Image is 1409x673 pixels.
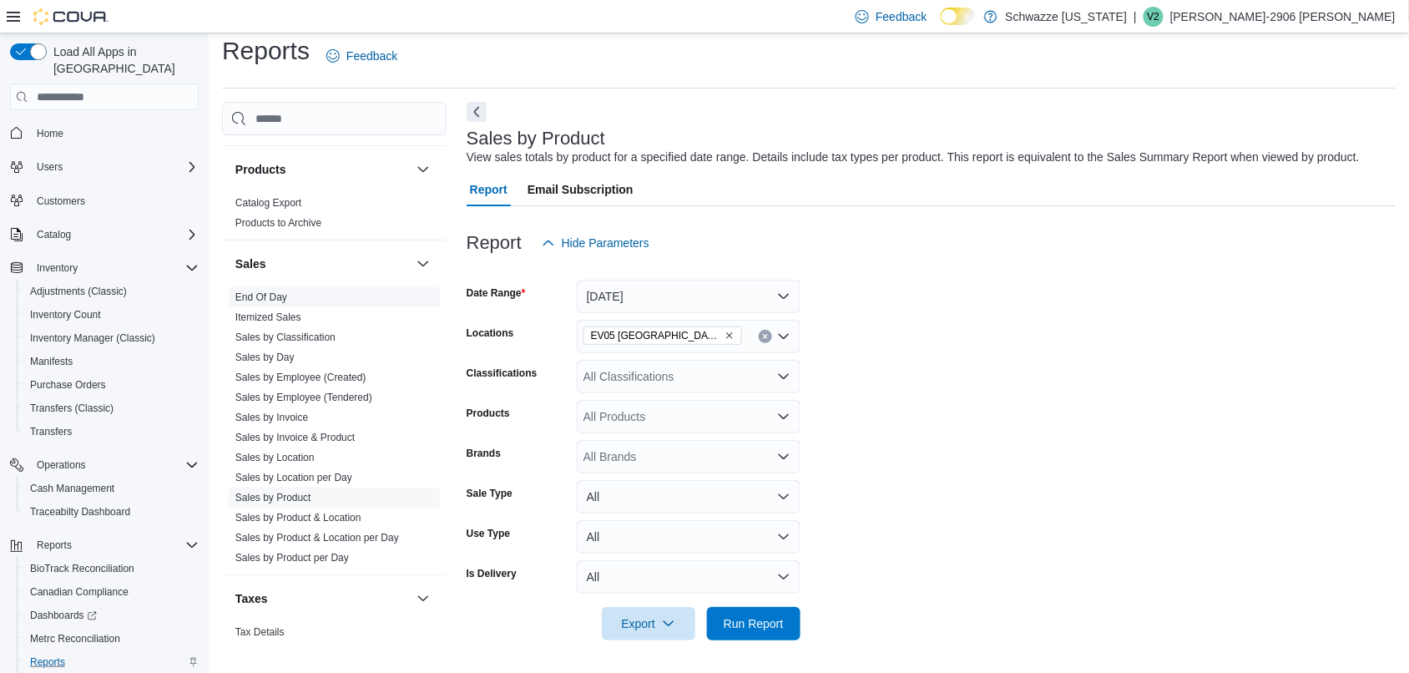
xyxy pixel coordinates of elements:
span: Catalog [37,228,71,241]
h3: Taxes [235,590,268,607]
a: Home [30,124,70,144]
span: Cash Management [23,478,199,498]
p: [PERSON_NAME]-2906 [PERSON_NAME] [1170,7,1396,27]
span: EV05 [GEOGRAPHIC_DATA] [591,327,721,344]
a: Sales by Employee (Tendered) [235,392,372,403]
label: Sale Type [467,487,513,500]
input: Dark Mode [941,8,976,25]
h3: Products [235,161,286,178]
span: Load All Apps in [GEOGRAPHIC_DATA] [47,43,199,77]
button: Users [30,157,69,177]
button: Canadian Compliance [17,580,205,604]
a: Inventory Count [23,305,108,325]
a: Sales by Day [235,352,295,363]
button: Sales [413,254,433,274]
a: Purchase Orders [23,375,113,395]
button: Open list of options [777,370,790,383]
span: Transfers (Classic) [23,398,199,418]
a: Canadian Compliance [23,582,135,602]
span: Inventory Count [23,305,199,325]
span: Reports [37,539,72,552]
label: Classifications [467,367,538,380]
span: Feedback [876,8,927,25]
span: Sales by Product & Location [235,511,361,524]
span: Email Subscription [528,173,634,206]
a: Transfers [23,422,78,442]
button: Products [235,161,410,178]
button: Transfers (Classic) [17,397,205,420]
span: Customers [37,195,85,208]
button: Taxes [413,589,433,609]
span: Inventory Manager (Classic) [30,331,155,345]
button: Transfers [17,420,205,443]
label: Is Delivery [467,567,517,580]
button: Reports [3,534,205,557]
span: Dashboards [23,605,199,625]
a: Transfers (Classic) [23,398,120,418]
span: Cash Management [30,482,114,495]
button: BioTrack Reconciliation [17,557,205,580]
button: Open list of options [777,450,790,463]
a: BioTrack Reconciliation [23,559,141,579]
span: Operations [30,455,199,475]
span: Inventory Manager (Classic) [23,328,199,348]
span: Purchase Orders [30,378,106,392]
div: Sales [222,287,447,574]
a: Sales by Product per Day [235,552,349,564]
button: Products [413,159,433,180]
span: Run Report [724,615,784,632]
span: Reports [23,652,199,672]
a: Metrc Reconciliation [23,629,127,649]
button: Clear input [759,330,772,343]
button: Purchase Orders [17,373,205,397]
button: Catalog [3,223,205,246]
button: Manifests [17,350,205,373]
span: Manifests [23,352,199,372]
span: Operations [37,458,86,472]
span: Adjustments (Classic) [30,285,127,298]
button: Operations [30,455,93,475]
a: Catalog Export [235,197,301,209]
span: Sales by Location per Day [235,471,352,484]
div: View sales totals by product for a specified date range. Details include tax types per product. T... [467,149,1360,166]
h3: Sales by Product [467,129,605,149]
label: Use Type [467,527,510,540]
span: Transfers [30,425,72,438]
button: All [577,480,800,514]
span: Customers [30,190,199,211]
span: Dark Mode [941,25,942,26]
button: Next [467,102,487,122]
span: Transfers [23,422,199,442]
a: Itemized Sales [235,311,301,323]
a: Sales by Invoice & Product [235,432,355,443]
a: Dashboards [17,604,205,627]
span: Sales by Invoice & Product [235,431,355,444]
a: Sales by Invoice [235,412,308,423]
span: Home [37,127,63,140]
span: BioTrack Reconciliation [30,562,134,575]
span: BioTrack Reconciliation [23,559,199,579]
span: Metrc Reconciliation [30,632,120,645]
button: Taxes [235,590,410,607]
span: Itemized Sales [235,311,301,324]
span: Adjustments (Classic) [23,281,199,301]
button: Adjustments (Classic) [17,280,205,303]
span: Inventory Count [30,308,101,321]
button: Inventory [30,258,84,278]
button: Metrc Reconciliation [17,627,205,650]
span: Traceabilty Dashboard [23,502,199,522]
a: Sales by Classification [235,331,336,343]
label: Date Range [467,286,526,300]
label: Products [467,407,510,420]
button: Export [602,607,695,640]
a: Tax Details [235,626,285,638]
p: Schwazze [US_STATE] [1006,7,1128,27]
span: Canadian Compliance [23,582,199,602]
button: Hide Parameters [535,226,656,260]
button: [DATE] [577,280,800,313]
img: Cova [33,8,109,25]
a: Adjustments (Classic) [23,281,134,301]
button: Users [3,155,205,179]
span: Sales by Product per Day [235,551,349,564]
span: Sales by Employee (Created) [235,371,366,384]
